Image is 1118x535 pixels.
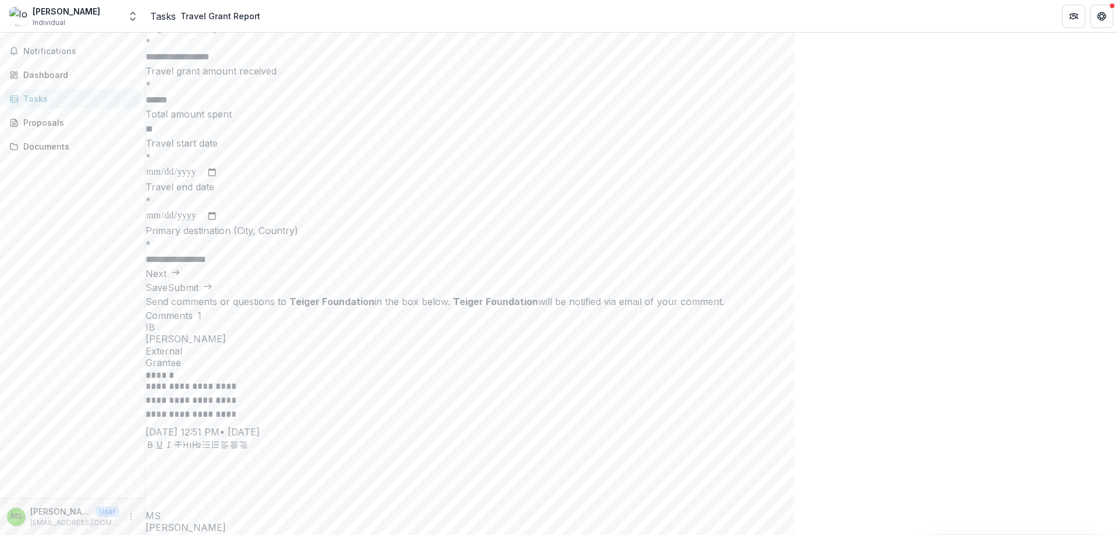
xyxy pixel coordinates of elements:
strong: Teiger Foundation [289,296,374,307]
button: Heading 2 [192,439,201,453]
a: Documents [5,137,140,156]
p: Primary destination (City, Country) [146,224,1118,238]
p: [DATE] 12:51 PM • [DATE] [146,425,1118,439]
div: [PERSON_NAME] [33,5,100,17]
button: Next [146,267,181,281]
span: Notifications [23,47,136,56]
p: [PERSON_NAME] [146,520,1118,534]
p: Travel end date [146,180,1118,194]
img: Ionit Behar [9,7,28,26]
h2: Comments [146,309,193,323]
button: Get Help [1090,5,1113,28]
p: [EMAIL_ADDRESS][DOMAIN_NAME] [30,518,119,528]
button: Italicize [164,439,174,453]
a: Proposals [5,113,140,132]
button: Bullet List [201,439,211,453]
p: Total amount spent [146,107,1118,121]
p: User [95,506,119,517]
span: External [146,346,1118,357]
button: Partners [1062,5,1085,28]
div: Tasks [23,93,131,105]
button: Ordered List [211,439,220,453]
span: Grantee [146,357,1118,369]
p: [PERSON_NAME] [30,505,91,518]
p: Travel start date [146,136,1118,150]
button: Open entity switcher [125,5,141,28]
a: Dashboard [5,65,140,84]
button: Underline [155,439,164,453]
div: Melissa Steins [146,511,1118,520]
div: Documents [23,140,131,153]
button: Align Left [220,439,229,453]
strong: Teiger Foundation [453,296,538,307]
button: Submit [168,281,213,295]
div: Melissa Steins [11,513,22,520]
a: Tasks [150,9,176,23]
a: Tasks [5,89,140,108]
div: Travel Grant Report [181,10,260,22]
button: Align Center [229,439,239,453]
div: Ionit Behar [146,323,1118,332]
div: Dashboard [23,69,131,81]
button: Save [146,281,168,295]
button: More [124,510,138,524]
p: [PERSON_NAME] [146,332,1118,346]
button: Heading 1 [183,439,192,453]
p: Travel grant amount received [146,64,1118,78]
button: Strike [174,439,183,453]
button: Bold [146,439,155,453]
span: Individual [33,17,65,28]
div: Send comments or questions to in the box below. will be notified via email of your comment. [146,295,1118,309]
button: Notifications [5,42,140,61]
div: Proposals [23,116,131,129]
nav: breadcrumb [150,8,265,24]
button: Align Right [239,439,248,453]
span: 1 [197,310,201,321]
